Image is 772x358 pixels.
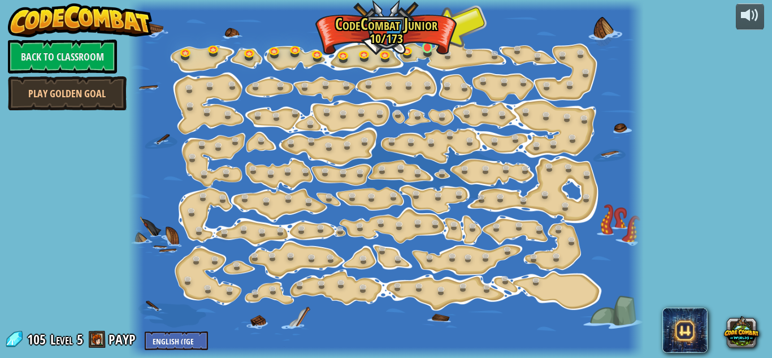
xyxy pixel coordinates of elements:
a: Back to Classroom [8,40,117,74]
button: Adjust volume [736,3,764,30]
a: Play Golden Goal [8,76,127,110]
a: PAYP [109,330,139,348]
img: CodeCombat - Learn how to code by playing a game [8,3,153,37]
span: 5 [77,330,83,348]
span: 105 [27,330,49,348]
span: Level [50,330,73,349]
